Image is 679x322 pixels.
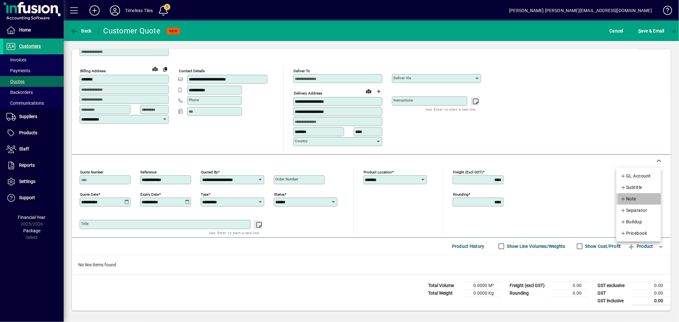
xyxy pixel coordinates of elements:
span: Subtitle [620,184,642,191]
span: Separator [620,206,647,214]
button: GL Account [616,170,661,182]
button: Note [616,193,661,205]
button: Subtitle [616,182,661,193]
button: Buildup [616,216,661,227]
span: Pricebook [620,229,647,237]
span: Buildup [620,218,642,226]
button: Separator [616,205,661,216]
button: Pricebook [616,227,661,239]
span: Note [620,195,636,203]
span: GL Account [620,172,651,180]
